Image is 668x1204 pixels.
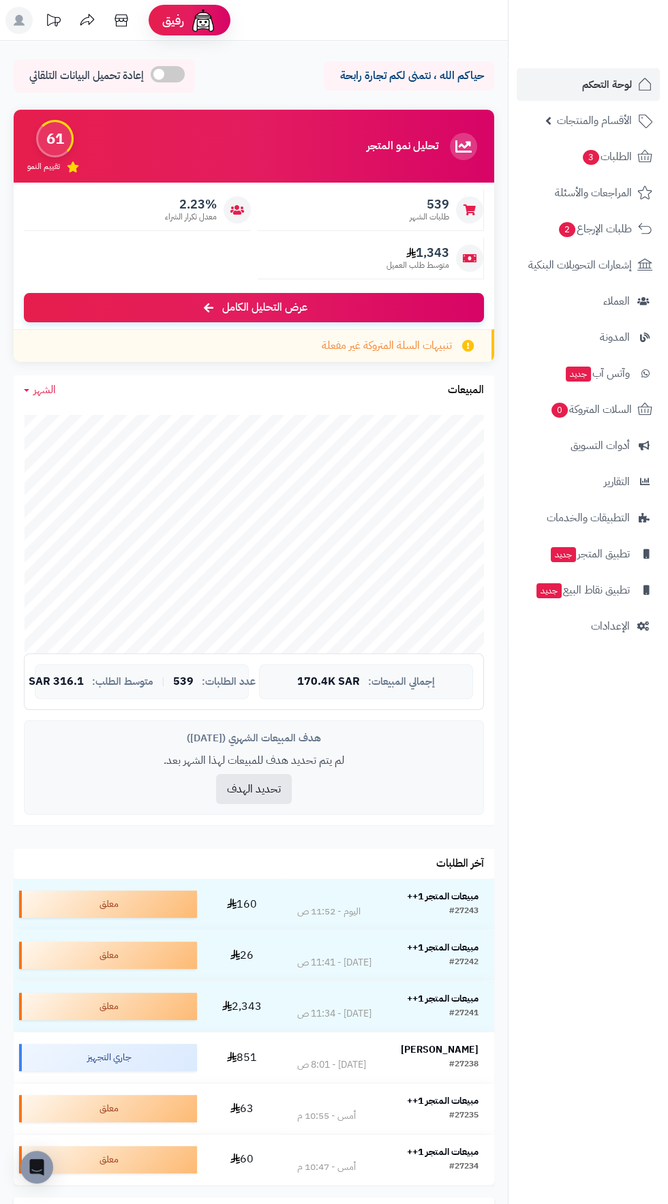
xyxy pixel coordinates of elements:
[297,676,360,688] span: 170.4K SAR
[436,858,484,870] h3: آخر الطلبات
[24,382,56,398] a: الشهر
[571,436,630,455] span: أدوات التسويق
[551,547,576,562] span: جديد
[517,321,660,354] a: المدونة
[19,1095,197,1122] div: معلق
[449,1058,479,1072] div: #27238
[92,676,153,688] span: متوسط الطلب:
[557,111,632,130] span: الأقسام والمنتجات
[297,1058,366,1072] div: [DATE] - 8:01 ص
[581,147,632,166] span: الطلبات
[448,384,484,397] h3: المبيعات
[517,465,660,498] a: التقارير
[517,393,660,426] a: السلات المتروكة0
[550,400,632,419] span: السلات المتروكة
[517,213,660,245] a: طلبات الإرجاع2
[19,1044,197,1071] div: جاري التجهيز
[517,574,660,606] a: تطبيق نقاط البيعجديد
[202,1032,282,1083] td: 851
[297,956,371,970] div: [DATE] - 11:41 ص
[165,211,217,223] span: معدل تكرار الشراء
[202,981,282,1032] td: 2,343
[407,1094,479,1108] strong: مبيعات المتجر 1++
[517,538,660,570] a: تطبيق المتجرجديد
[202,930,282,981] td: 26
[222,300,307,315] span: عرض التحليل الكامل
[604,472,630,491] span: التقارير
[189,7,217,34] img: ai-face.png
[297,1007,371,1021] div: [DATE] - 11:34 ص
[297,1160,356,1174] div: أمس - 10:47 م
[407,1145,479,1159] strong: مبيعات المتجر 1++
[583,150,599,165] span: 3
[162,677,165,687] span: |
[401,1043,479,1057] strong: [PERSON_NAME]
[449,905,479,919] div: #27243
[407,889,479,904] strong: مبيعات المتجر 1++
[202,879,282,929] td: 160
[407,940,479,955] strong: مبيعات المتجر 1++
[368,676,435,688] span: إجمالي المبيعات:
[19,993,197,1020] div: معلق
[591,617,630,636] span: الإعدادات
[35,731,473,745] div: هدف المبيعات الشهري ([DATE])
[202,676,256,688] span: عدد الطلبات:
[162,12,184,29] span: رفيق
[600,328,630,347] span: المدونة
[216,774,292,804] button: تحديد الهدف
[24,293,484,322] a: عرض التحليل الكامل
[386,245,449,260] span: 1,343
[165,197,217,212] span: 2.23%
[33,382,56,398] span: الشهر
[559,222,575,237] span: 2
[551,403,568,418] span: 0
[322,338,452,354] span: تنبيهات السلة المتروكة غير مفعلة
[517,249,660,281] a: إشعارات التحويلات البنكية
[517,140,660,173] a: الطلبات3
[297,1109,356,1123] div: أمس - 10:55 م
[528,256,632,275] span: إشعارات التحويلات البنكية
[555,183,632,202] span: المراجعات والأسئلة
[19,891,197,918] div: معلق
[202,1083,282,1134] td: 63
[29,676,84,688] span: 316.1 SAR
[367,140,438,153] h3: تحليل نمو المتجر
[603,292,630,311] span: العملاء
[517,429,660,462] a: أدوات التسويق
[19,1146,197,1173] div: معلق
[517,176,660,209] a: المراجعات والأسئلة
[517,501,660,534] a: التطبيقات والخدمات
[566,367,591,382] span: جديد
[449,1007,479,1021] div: #27241
[410,197,449,212] span: 539
[202,1134,282,1185] td: 60
[564,364,630,383] span: وآتس آب
[173,676,194,688] span: 539
[449,956,479,970] div: #27242
[449,1109,479,1123] div: #27235
[517,357,660,390] a: وآتس آبجديد
[517,610,660,643] a: الإعدادات
[558,219,632,238] span: طلبات الإرجاع
[410,211,449,223] span: طلبات الشهر
[535,581,630,600] span: تطبيق نقاط البيع
[547,508,630,527] span: التطبيقات والخدمات
[449,1160,479,1174] div: #27234
[549,544,630,564] span: تطبيق المتجر
[20,1151,53,1184] div: Open Intercom Messenger
[407,991,479,1006] strong: مبيعات المتجر 1++
[334,68,484,84] p: حياكم الله ، نتمنى لكم تجارة رابحة
[582,75,632,94] span: لوحة التحكم
[19,942,197,969] div: معلق
[386,260,449,271] span: متوسط طلب العميل
[517,68,660,101] a: لوحة التحكم
[35,753,473,769] p: لم يتم تحديد هدف للمبيعات لهذا الشهر بعد.
[297,905,361,919] div: اليوم - 11:52 ص
[536,583,562,598] span: جديد
[517,285,660,318] a: العملاء
[27,161,60,172] span: تقييم النمو
[29,68,144,84] span: إعادة تحميل البيانات التلقائي
[36,7,70,37] a: تحديثات المنصة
